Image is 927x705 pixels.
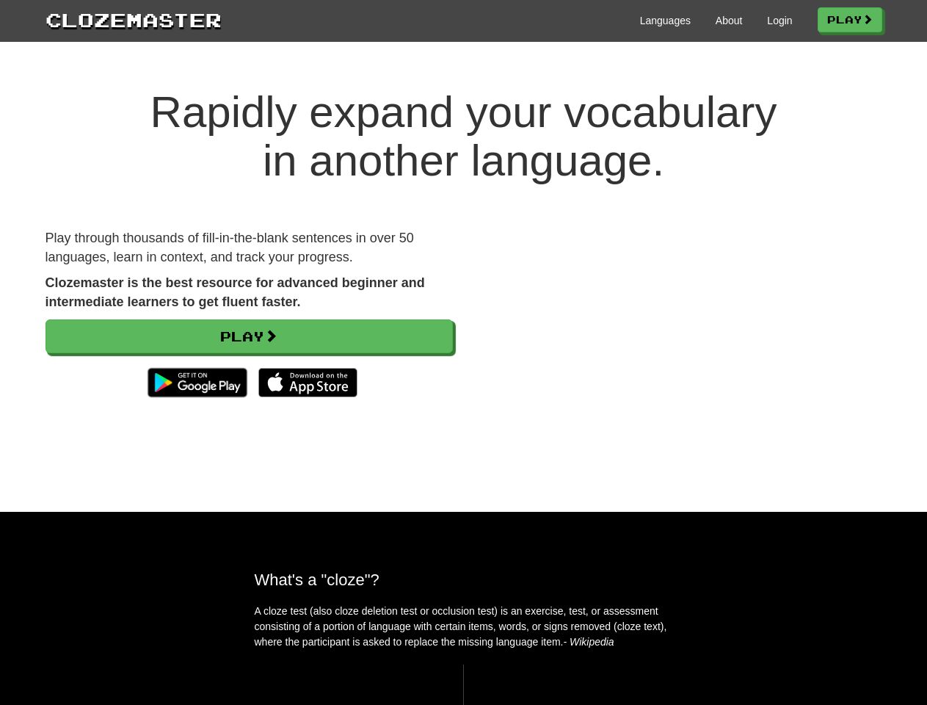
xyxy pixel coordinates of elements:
a: Login [767,13,792,28]
strong: Clozemaster is the best resource for advanced beginner and intermediate learners to get fluent fa... [46,275,425,309]
a: Play [818,7,882,32]
em: - Wikipedia [564,636,614,648]
a: Clozemaster [46,6,222,33]
a: About [716,13,743,28]
h2: What's a "cloze"? [255,571,673,589]
img: Get it on Google Play [140,361,254,405]
p: Play through thousands of fill-in-the-blank sentences in over 50 languages, learn in context, and... [46,229,453,267]
a: Languages [640,13,691,28]
a: Play [46,319,453,353]
img: Download_on_the_App_Store_Badge_US-UK_135x40-25178aeef6eb6b83b96f5f2d004eda3bffbb37122de64afbaef7... [258,368,357,397]
p: A cloze test (also cloze deletion test or occlusion test) is an exercise, test, or assessment con... [255,604,673,650]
